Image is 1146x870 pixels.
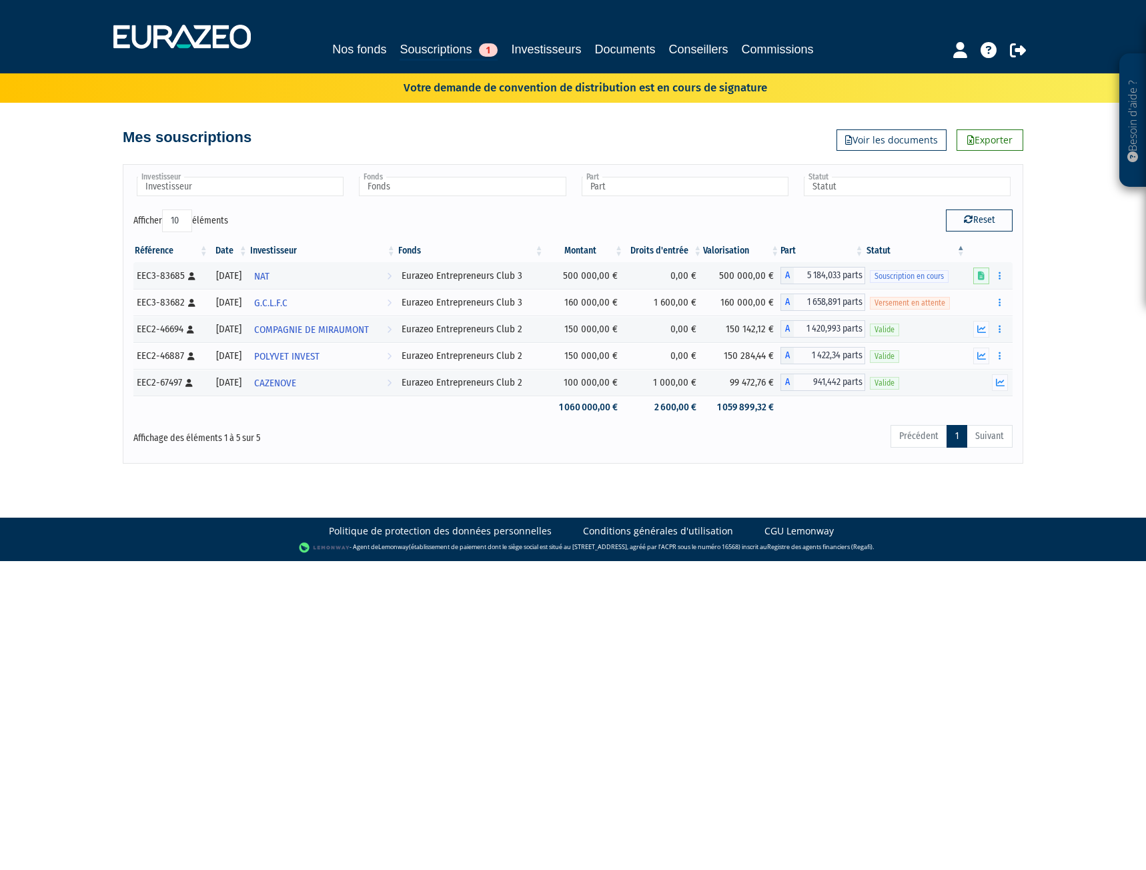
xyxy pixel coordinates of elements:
[780,347,865,364] div: A - Eurazeo Entrepreneurs Club 2
[865,240,967,262] th: Statut : activer pour trier la colonne par ordre d&eacute;croissant
[545,262,624,289] td: 500 000,00 €
[946,209,1013,231] button: Reset
[378,542,409,551] a: Lemonway
[254,318,369,342] span: COMPAGNIE DE MIRAUMONT
[794,347,865,364] span: 1 422,34 parts
[545,289,624,316] td: 160 000,00 €
[137,269,205,283] div: EEC3-83685
[703,316,780,342] td: 150 142,12 €
[794,374,865,391] span: 941,442 parts
[402,322,540,336] div: Eurazeo Entrepreneurs Club 2
[794,320,865,338] span: 1 420,993 parts
[780,374,794,391] span: A
[387,344,392,369] i: Voir l'investisseur
[387,318,392,342] i: Voir l'investisseur
[742,40,814,59] a: Commissions
[794,294,865,311] span: 1 658,891 parts
[780,267,794,284] span: A
[624,396,703,419] td: 2 600,00 €
[133,424,488,445] div: Affichage des éléments 1 à 5 sur 5
[595,40,656,59] a: Documents
[764,524,834,538] a: CGU Lemonway
[214,349,244,363] div: [DATE]
[780,294,794,311] span: A
[254,264,269,289] span: NAT
[545,396,624,419] td: 1 060 000,00 €
[402,269,540,283] div: Eurazeo Entrepreneurs Club 3
[624,342,703,369] td: 0,00 €
[214,322,244,336] div: [DATE]
[137,349,205,363] div: EEC2-46887
[387,264,392,289] i: Voir l'investisseur
[254,291,288,316] span: G.C.L.F.C
[123,129,251,145] h4: Mes souscriptions
[137,322,205,336] div: EEC2-46694
[583,524,733,538] a: Conditions générales d'utilisation
[329,524,552,538] a: Politique de protection des données personnelles
[947,425,967,448] a: 1
[780,320,865,338] div: A - Eurazeo Entrepreneurs Club 2
[870,270,949,283] span: Souscription en cours
[214,269,244,283] div: [DATE]
[767,542,873,551] a: Registre des agents financiers (Regafi)
[703,240,780,262] th: Valorisation: activer pour trier la colonne par ordre croissant
[479,43,498,57] span: 1
[249,342,397,369] a: POLYVET INVEST
[249,369,397,396] a: CAZENOVE
[957,129,1023,151] a: Exporter
[188,272,195,280] i: [Français] Personne physique
[870,350,899,363] span: Valide
[870,324,899,336] span: Valide
[365,77,767,96] p: Votre demande de convention de distribution est en cours de signature
[299,541,350,554] img: logo-lemonway.png
[402,296,540,310] div: Eurazeo Entrepreneurs Club 3
[188,299,195,307] i: [Français] Personne physique
[794,267,865,284] span: 5 184,033 parts
[780,374,865,391] div: A - Eurazeo Entrepreneurs Club 2
[870,297,950,310] span: Versement en attente
[780,240,865,262] th: Part: activer pour trier la colonne par ordre croissant
[780,347,794,364] span: A
[703,369,780,396] td: 99 472,76 €
[249,262,397,289] a: NAT
[1125,61,1141,181] p: Besoin d'aide ?
[624,262,703,289] td: 0,00 €
[511,40,581,59] a: Investisseurs
[113,25,251,49] img: 1732889491-logotype_eurazeo_blanc_rvb.png
[387,371,392,396] i: Voir l'investisseur
[545,342,624,369] td: 150 000,00 €
[185,379,193,387] i: [Français] Personne physique
[402,349,540,363] div: Eurazeo Entrepreneurs Club 2
[703,342,780,369] td: 150 284,44 €
[137,376,205,390] div: EEC2-67497
[400,40,498,61] a: Souscriptions1
[187,352,195,360] i: [Français] Personne physique
[870,377,899,390] span: Valide
[836,129,947,151] a: Voir les documents
[703,289,780,316] td: 160 000,00 €
[780,294,865,311] div: A - Eurazeo Entrepreneurs Club 3
[703,262,780,289] td: 500 000,00 €
[13,541,1133,554] div: - Agent de (établissement de paiement dont le siège social est situé au [STREET_ADDRESS], agréé p...
[214,376,244,390] div: [DATE]
[249,289,397,316] a: G.C.L.F.C
[249,240,397,262] th: Investisseur: activer pour trier la colonne par ordre croissant
[133,209,228,232] label: Afficher éléments
[214,296,244,310] div: [DATE]
[545,369,624,396] td: 100 000,00 €
[624,289,703,316] td: 1 600,00 €
[669,40,728,59] a: Conseillers
[703,396,780,419] td: 1 059 899,32 €
[254,344,320,369] span: POLYVET INVEST
[545,240,624,262] th: Montant: activer pour trier la colonne par ordre croissant
[624,240,703,262] th: Droits d'entrée: activer pour trier la colonne par ordre croissant
[387,291,392,316] i: Voir l'investisseur
[162,209,192,232] select: Afficheréléments
[187,326,194,334] i: [Français] Personne physique
[624,316,703,342] td: 0,00 €
[133,240,209,262] th: Référence : activer pour trier la colonne par ordre croissant
[249,316,397,342] a: COMPAGNIE DE MIRAUMONT
[332,40,386,59] a: Nos fonds
[780,320,794,338] span: A
[624,369,703,396] td: 1 000,00 €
